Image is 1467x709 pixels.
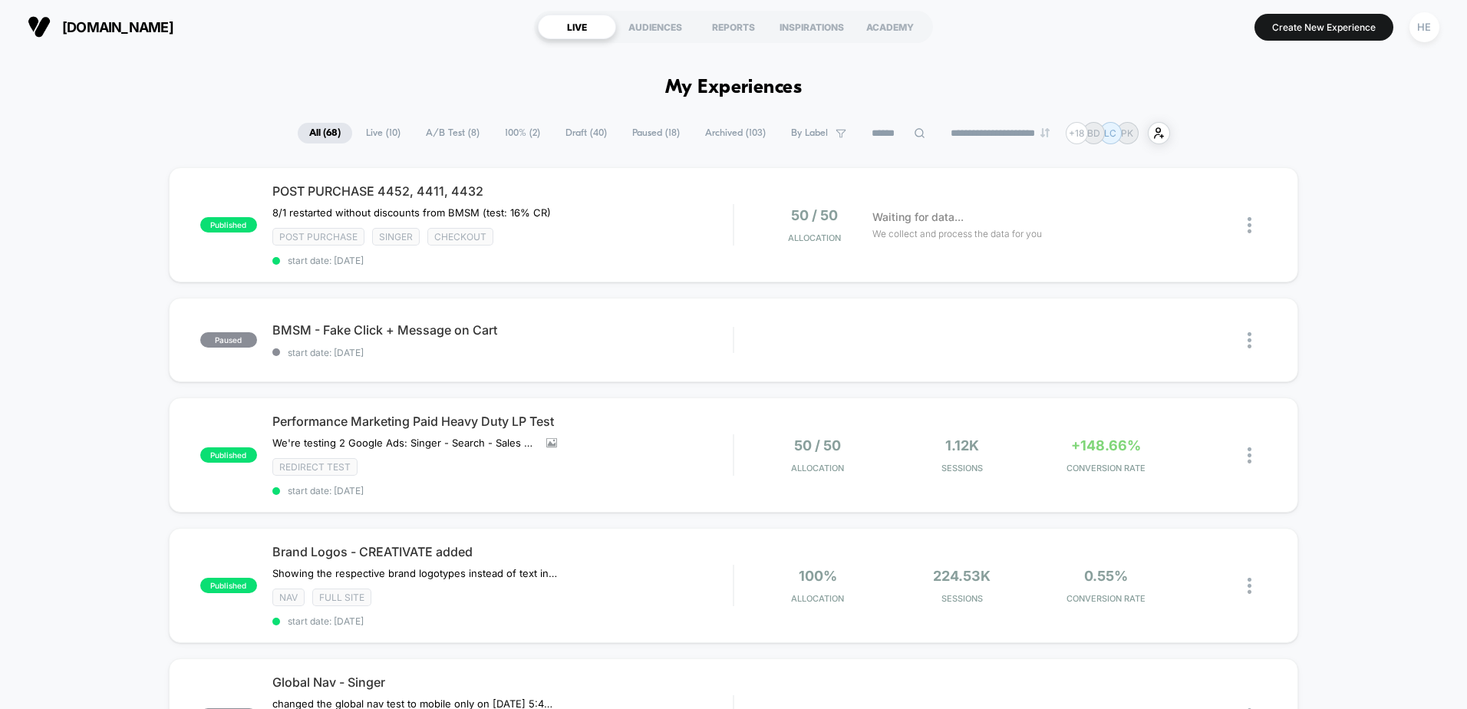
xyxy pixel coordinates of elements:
[62,19,173,35] span: [DOMAIN_NAME]
[372,228,420,246] span: Singer
[272,255,733,266] span: start date: [DATE]
[272,437,535,449] span: We're testing 2 Google Ads: Singer - Search - Sales - Heavy Duty - Nonbrand and SINGER - PMax - H...
[272,206,551,219] span: 8/1 restarted without discounts from BMSM (test: 16% CR)
[554,123,618,143] span: Draft ( 40 )
[1071,437,1141,453] span: +148.66%
[872,209,964,226] span: Waiting for data...
[298,123,352,143] span: All ( 68 )
[1104,127,1116,139] p: LC
[354,123,412,143] span: Live ( 10 )
[272,458,358,476] span: Redirect Test
[945,437,979,453] span: 1.12k
[1409,12,1439,42] div: HE
[28,15,51,38] img: Visually logo
[791,127,828,139] span: By Label
[1248,578,1251,594] img: close
[894,593,1030,604] span: Sessions
[1405,12,1444,43] button: HE
[1066,122,1088,144] div: + 18
[272,674,733,690] span: Global Nav - Singer
[872,226,1042,241] span: We collect and process the data for you
[621,123,691,143] span: Paused ( 18 )
[773,15,851,39] div: INSPIRATIONS
[794,437,841,453] span: 50 / 50
[791,593,844,604] span: Allocation
[1248,217,1251,233] img: close
[788,232,841,243] span: Allocation
[1121,127,1133,139] p: PK
[1254,14,1393,41] button: Create New Experience
[272,567,557,579] span: Showing the respective brand logotypes instead of text in tabs
[616,15,694,39] div: AUDIENCES
[200,332,257,348] span: paused
[272,414,733,429] span: Performance Marketing Paid Heavy Duty LP Test
[1084,568,1128,584] span: 0.55%
[538,15,616,39] div: LIVE
[1038,593,1175,604] span: CONVERSION RATE
[799,568,837,584] span: 100%
[272,589,305,606] span: NAV
[272,544,733,559] span: Brand Logos - CREATIVATE added
[933,568,991,584] span: 224.53k
[493,123,552,143] span: 100% ( 2 )
[694,123,777,143] span: Archived ( 103 )
[272,183,733,199] span: POST PURCHASE 4452, 4411, 4432
[414,123,491,143] span: A/B Test ( 8 )
[200,447,257,463] span: published
[427,228,493,246] span: checkout
[1087,127,1100,139] p: BD
[1248,447,1251,463] img: close
[312,589,371,606] span: Full site
[272,322,733,338] span: BMSM - Fake Click + Message on Cart
[272,228,364,246] span: Post Purchase
[1040,128,1050,137] img: end
[272,615,733,627] span: start date: [DATE]
[791,463,844,473] span: Allocation
[1248,332,1251,348] img: close
[1038,463,1175,473] span: CONVERSION RATE
[272,485,733,496] span: start date: [DATE]
[200,578,257,593] span: published
[894,463,1030,473] span: Sessions
[23,15,178,39] button: [DOMAIN_NAME]
[791,207,838,223] span: 50 / 50
[694,15,773,39] div: REPORTS
[272,347,733,358] span: start date: [DATE]
[851,15,929,39] div: ACADEMY
[665,77,803,99] h1: My Experiences
[200,217,257,232] span: published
